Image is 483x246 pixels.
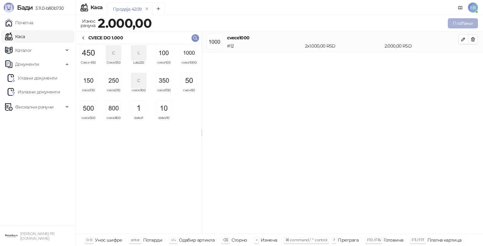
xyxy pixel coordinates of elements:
div: Измена [261,236,277,244]
span: Lala220 [129,61,149,70]
img: Slika [156,45,171,60]
div: Унос шифре [95,236,122,244]
span: cvece500 [78,116,98,126]
div: CVECE DO 1.000 [88,34,123,41]
span: enter [131,238,140,242]
span: cvece50 [179,89,199,98]
strong: 2.000,00 [98,15,152,31]
span: cvece100 [154,61,174,70]
span: F10 / F16 [367,238,380,242]
img: Slika [181,73,197,88]
span: Фискални рачуни [15,101,53,113]
span: Документи [15,58,39,70]
img: Slika [106,101,121,116]
span: cvece800 [103,116,124,126]
img: Slika [156,101,171,116]
a: Излазни документи [8,86,60,98]
span: Каталог [15,44,32,57]
span: cvece150 [78,89,98,98]
img: Slika [156,73,171,88]
div: C [131,73,146,88]
div: Платна картица [427,236,462,244]
span: cvece250 [103,89,124,98]
span: Бади [17,4,33,11]
div: Одабир артикла [179,236,214,244]
div: L [131,45,146,60]
div: Претрага [338,236,358,244]
small: [PERSON_NAME] PR [DOMAIN_NAME] [20,232,54,241]
span: cvece350 [154,89,174,98]
span: EB [468,3,478,13]
div: C [106,45,121,60]
span: 3.11.0-b80b730 [33,5,64,11]
span: cvece300 [129,89,149,98]
div: # 12 [226,42,304,49]
div: 2 x 1.000,00 RSD [304,42,383,49]
img: Slika [81,45,96,60]
span: ⌘ command / ⌃ control [286,238,327,242]
span: ↑/↓ [171,238,176,242]
span: Cvece550 [103,61,124,70]
a: Документација [455,3,465,13]
a: Ulazni dokumentiУлазни документи [8,72,58,84]
img: 64x64-companyLogo-0e2e8aaa-0bd2-431b-8613-6e3c65811325.png [5,230,18,242]
button: remove [143,6,151,12]
div: Потврди [143,236,163,244]
div: Продаја 4209 [113,6,142,13]
div: grid [76,44,202,234]
div: Износ рачуна [79,17,97,30]
h4: cvece1000 [227,34,458,41]
span: + [256,238,258,242]
div: Каса [91,5,103,10]
div: 2.000,00 RSD [383,42,459,49]
span: dekor10 [154,116,174,126]
img: Slika [181,45,197,60]
span: cvece1000 [179,61,199,70]
img: Slika [81,73,96,88]
span: Cvece 450 [78,61,98,70]
img: Logo [4,3,14,13]
a: Почетна [5,16,33,29]
span: f [334,238,335,242]
button: Плаћање [448,18,478,28]
span: dekor1 [129,116,149,126]
img: Slika [131,101,146,116]
a: Каса [5,30,25,43]
img: Slika [81,101,96,116]
img: Slika [106,73,121,88]
span: F11 / F17 [412,238,424,242]
div: Готовина [384,236,403,244]
span: 0-9 [86,238,92,242]
span: ⌫ [223,238,228,242]
button: Add tab [152,3,165,15]
div: Сторно [231,236,247,244]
